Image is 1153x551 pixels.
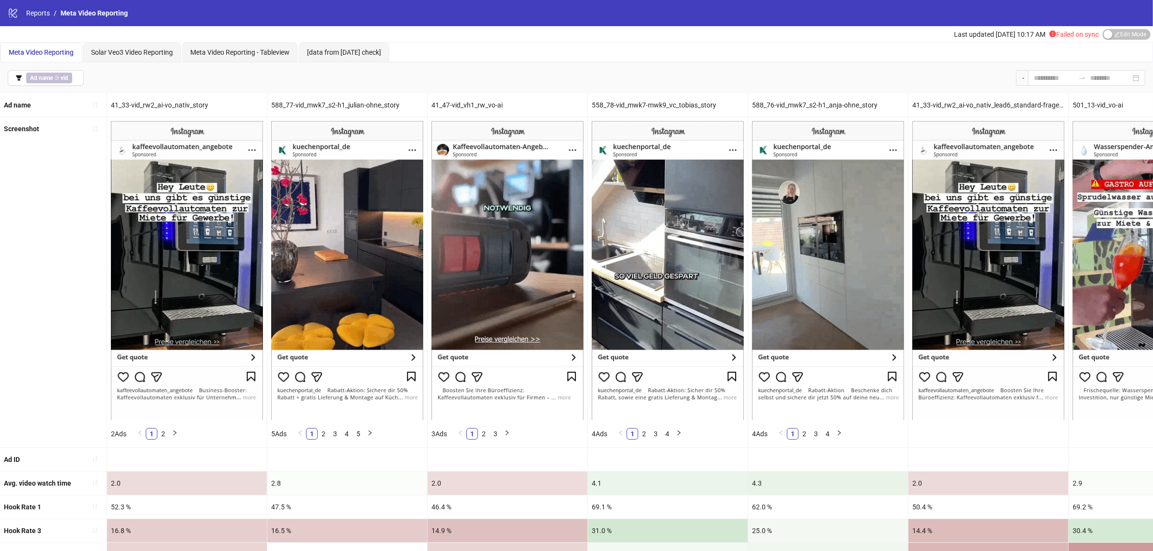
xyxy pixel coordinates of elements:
[428,495,587,519] div: 46.4 %
[330,429,340,439] a: 3
[501,428,513,440] button: right
[92,456,98,462] span: sort-ascending
[4,456,20,463] b: Ad ID
[267,93,427,117] div: 588_77-vid_mwk7_s2-h1_julian-ohne_story
[478,428,490,440] li: 2
[107,519,267,542] div: 16.8 %
[748,495,908,519] div: 62.0 %
[1078,74,1086,82] span: swap-right
[24,8,52,18] a: Reports
[833,428,845,440] li: Next Page
[1078,74,1086,82] span: to
[748,519,908,542] div: 25.0 %
[787,428,799,440] li: 1
[271,121,423,420] img: Screenshot 6903829701661
[318,428,329,440] li: 2
[92,479,98,486] span: sort-ascending
[92,125,98,132] span: sort-ascending
[908,519,1068,542] div: 14.4 %
[778,430,784,436] span: left
[30,75,53,81] b: Ad name
[1049,31,1099,38] span: Failed on sync
[61,75,68,81] b: vid
[455,428,466,440] li: Previous Page
[431,121,584,420] img: Screenshot 6976602798620
[787,429,798,439] a: 1
[661,428,673,440] li: 4
[190,48,290,56] span: Meta Video Reporting - Tableview
[650,429,661,439] a: 3
[15,75,22,81] span: filter
[294,428,306,440] button: left
[111,430,126,438] span: 2 Ads
[367,430,373,436] span: right
[169,428,181,440] button: right
[318,429,329,439] a: 2
[307,48,381,56] span: [data from [DATE] check]
[673,428,685,440] button: right
[9,48,74,56] span: Meta Video Reporting
[428,93,587,117] div: 41_47-vid_vh1_rw_vo-ai
[490,428,501,440] li: 3
[353,429,364,439] a: 5
[588,472,748,495] div: 4.1
[752,430,768,438] span: 4 Ads
[799,429,810,439] a: 2
[455,428,466,440] button: left
[627,429,638,439] a: 1
[748,93,908,117] div: 588_76-vid_mwk7_s2-h1_anja-ohne_story
[458,430,463,436] span: left
[478,429,489,439] a: 2
[169,428,181,440] li: Next Page
[748,472,908,495] div: 4.3
[431,430,447,438] span: 3 Ads
[271,430,287,438] span: 5 Ads
[588,519,748,542] div: 31.0 %
[92,527,98,534] span: sort-ascending
[107,93,267,117] div: 41_33-vid_rw2_ai-vo_nativ_story
[618,430,624,436] span: left
[267,519,427,542] div: 16.5 %
[364,428,376,440] button: right
[615,428,627,440] li: Previous Page
[833,428,845,440] button: right
[107,495,267,519] div: 52.3 %
[267,495,427,519] div: 47.5 %
[627,428,638,440] li: 1
[799,428,810,440] li: 2
[504,430,510,436] span: right
[307,429,317,439] a: 1
[92,102,98,108] span: sort-ascending
[822,428,833,440] li: 4
[134,428,146,440] li: Previous Page
[4,125,39,133] b: Screenshot
[341,429,352,439] a: 4
[4,101,31,109] b: Ad name
[341,428,353,440] li: 4
[650,428,661,440] li: 3
[501,428,513,440] li: Next Page
[908,495,1068,519] div: 50.4 %
[1016,70,1028,86] div: -
[111,121,263,420] img: Screenshot 120227423168850498
[822,429,833,439] a: 4
[364,428,376,440] li: Next Page
[26,73,72,83] span: ∋
[912,121,1064,420] img: Screenshot 120231289076700498
[61,9,128,17] span: Meta Video Reporting
[306,428,318,440] li: 1
[294,428,306,440] li: Previous Page
[775,428,787,440] li: Previous Page
[592,121,744,420] img: Screenshot 6903829703461
[267,472,427,495] div: 2.8
[4,527,41,535] b: Hook Rate 3
[676,430,682,436] span: right
[428,519,587,542] div: 14.9 %
[752,121,904,420] img: Screenshot 6903829703261
[158,429,169,439] a: 2
[1049,31,1056,37] span: exclamation-circle
[638,428,650,440] li: 2
[134,428,146,440] button: left
[662,429,673,439] a: 4
[428,472,587,495] div: 2.0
